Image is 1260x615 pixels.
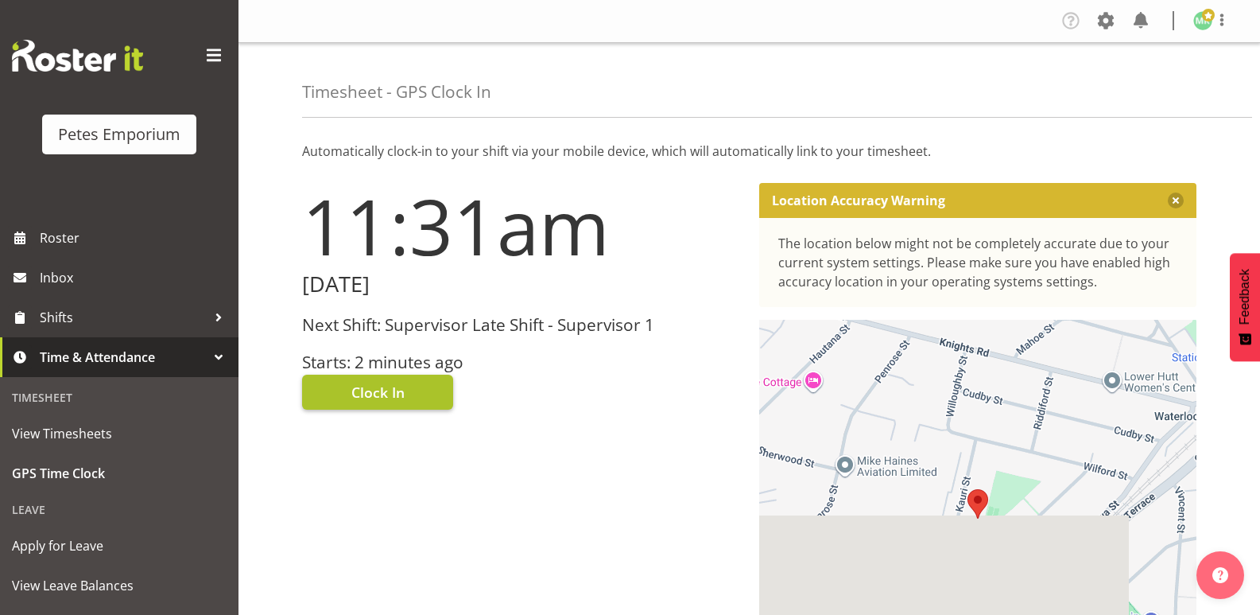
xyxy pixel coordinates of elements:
[4,414,235,453] a: View Timesheets
[772,193,945,208] p: Location Accuracy Warning
[40,306,207,329] span: Shifts
[12,40,143,72] img: Rosterit website logo
[4,566,235,605] a: View Leave Balances
[1193,11,1212,30] img: melanie-richardson713.jpg
[58,123,180,146] div: Petes Emporium
[12,574,227,597] span: View Leave Balances
[302,142,1196,161] p: Automatically clock-in to your shift via your mobile device, which will automatically link to you...
[40,345,207,369] span: Time & Attendance
[302,375,453,410] button: Clock In
[12,422,227,446] span: View Timesheets
[302,353,740,372] h3: Starts: 2 minutes ago
[302,83,491,101] h4: Timesheet - GPS Clock In
[40,266,231,290] span: Inbox
[351,382,405,403] span: Clock In
[4,453,235,493] a: GPS Time Clock
[302,316,740,334] h3: Next Shift: Supervisor Late Shift - Supervisor 1
[4,493,235,526] div: Leave
[12,534,227,558] span: Apply for Leave
[1168,193,1184,208] button: Close message
[1230,253,1260,361] button: Feedback - Show survey
[40,226,231,250] span: Roster
[12,461,227,485] span: GPS Time Clock
[302,183,740,269] h1: 11:31am
[302,272,740,297] h2: [DATE]
[1212,567,1228,583] img: help-xxl-2.png
[778,234,1178,291] div: The location below might not be completely accurate due to your current system settings. Please m...
[4,381,235,414] div: Timesheet
[1238,269,1252,325] span: Feedback
[4,526,235,566] a: Apply for Leave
